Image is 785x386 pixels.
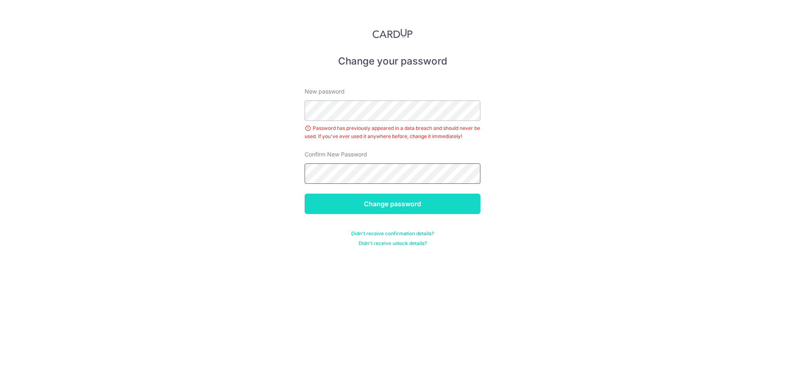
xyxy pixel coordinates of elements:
img: CardUp Logo [372,29,413,38]
h5: Change your password [305,55,480,68]
label: New password [305,87,345,96]
a: Didn't receive confirmation details? [351,230,434,237]
label: Confirm New Password [305,150,367,158]
div: Password has previously appeared in a data breach and should never be used. If you've ever used i... [305,124,480,141]
input: Change password [305,194,480,214]
a: Didn't receive unlock details? [359,240,427,247]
